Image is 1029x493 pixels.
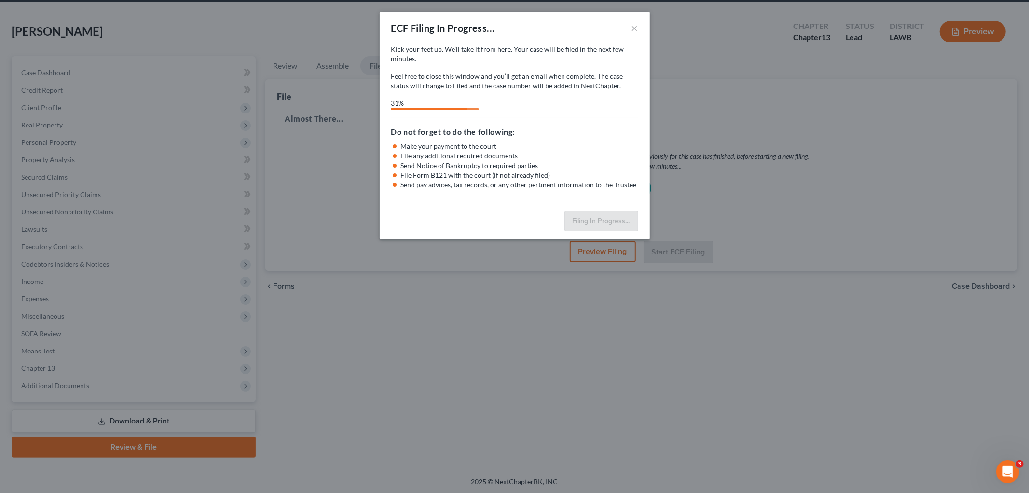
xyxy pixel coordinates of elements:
button: × [631,22,638,34]
li: Send pay advices, tax records, or any other pertinent information to the Trustee [401,180,638,190]
span: 3 [1016,460,1024,468]
li: Make your payment to the court [401,141,638,151]
div: 31% [391,99,468,108]
button: Filing In Progress... [564,211,638,231]
h5: Do not forget to do the following: [391,126,638,138]
p: Kick your feet up. We’ll take it from here. Your case will be filed in the next few minutes. [391,44,638,64]
iframe: Intercom live chat [996,460,1019,483]
li: File Form B121 with the court (if not already filed) [401,170,638,180]
li: Send Notice of Bankruptcy to required parties [401,161,638,170]
div: ECF Filing In Progress... [391,21,495,35]
p: Feel free to close this window and you’ll get an email when complete. The case status will change... [391,71,638,91]
li: File any additional required documents [401,151,638,161]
